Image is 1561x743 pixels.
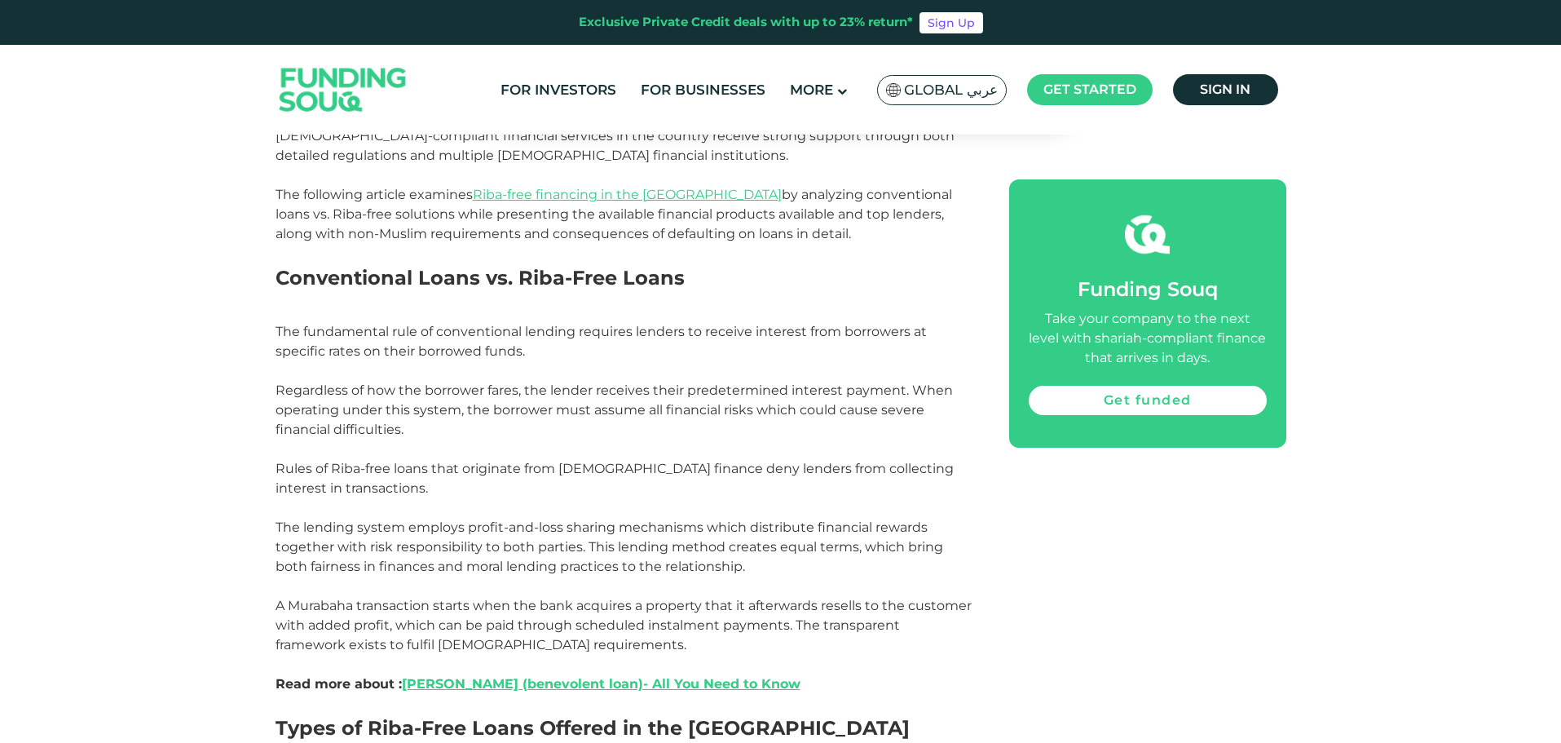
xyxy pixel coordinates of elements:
[637,77,769,104] a: For Businesses
[276,598,972,652] span: A Murabaha transaction starts when the bank acquires a property that it afterwards resells to the...
[276,266,685,290] span: Conventional Loans vs. Riba-Free Loans
[1173,74,1278,105] a: Sign in
[402,676,800,692] a: [PERSON_NAME] (benevolent loan)- All You Need to Know
[263,49,423,131] img: Logo
[579,13,913,32] div: Exclusive Private Credit deals with up to 23% return*
[276,676,800,692] span: Read more about :
[276,128,955,163] span: [DEMOGRAPHIC_DATA]-compliant financial services in the country receive strong support through bot...
[473,187,782,202] a: Riba-free financing in the [GEOGRAPHIC_DATA]
[276,716,910,740] span: Types of Riba-Free Loans Offered in the [GEOGRAPHIC_DATA]
[1029,309,1267,368] div: Take your company to the next level with shariah-compliant finance that arrives in days.
[1078,277,1218,301] span: Funding Souq
[886,83,901,97] img: SA Flag
[276,324,953,437] span: The fundamental rule of conventional lending requires lenders to receive interest from borrowers ...
[790,82,833,98] span: More
[276,461,954,574] span: Rules of Riba-free loans that originate from [DEMOGRAPHIC_DATA] finance deny lenders from collect...
[496,77,620,104] a: For Investors
[1125,212,1170,257] img: fsicon
[276,187,952,241] span: The following article examines by analyzing conventional loans vs. Riba-free solutions while pres...
[919,12,983,33] a: Sign Up
[904,81,998,100] span: Global عربي
[1043,82,1136,97] span: Get started
[1200,82,1250,97] span: Sign in
[1029,386,1267,415] a: Get funded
